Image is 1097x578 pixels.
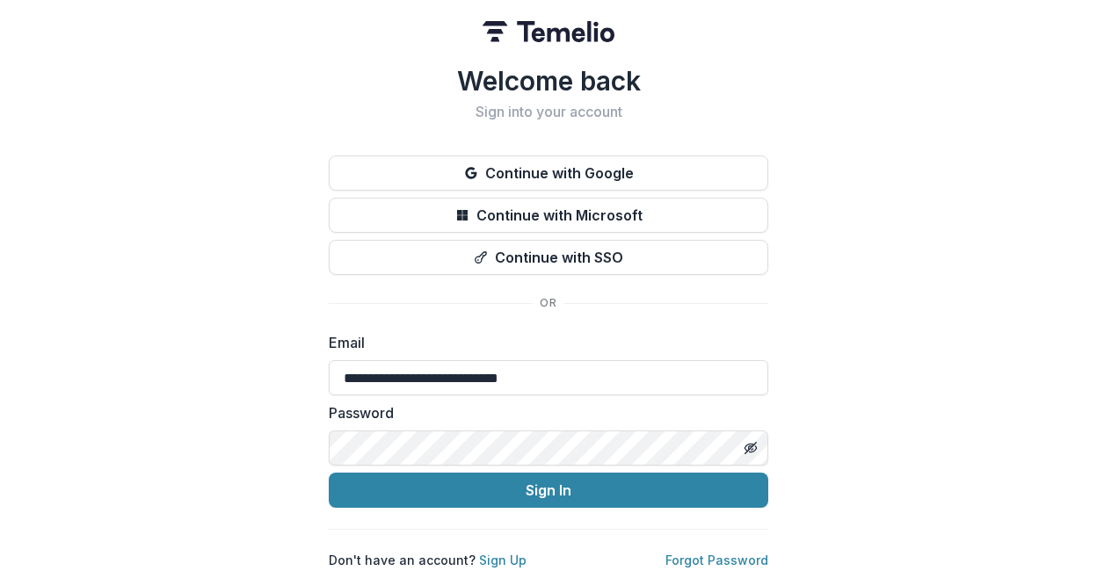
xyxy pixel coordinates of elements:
label: Password [329,402,758,423]
button: Toggle password visibility [737,434,765,462]
h2: Sign into your account [329,104,768,120]
a: Forgot Password [665,553,768,567]
button: Continue with Google [329,155,768,191]
button: Continue with SSO [329,240,768,275]
button: Sign In [329,473,768,508]
button: Continue with Microsoft [329,198,768,233]
img: Temelio [483,21,614,42]
p: Don't have an account? [329,551,527,569]
h1: Welcome back [329,65,768,97]
a: Sign Up [479,553,527,567]
label: Email [329,332,758,353]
